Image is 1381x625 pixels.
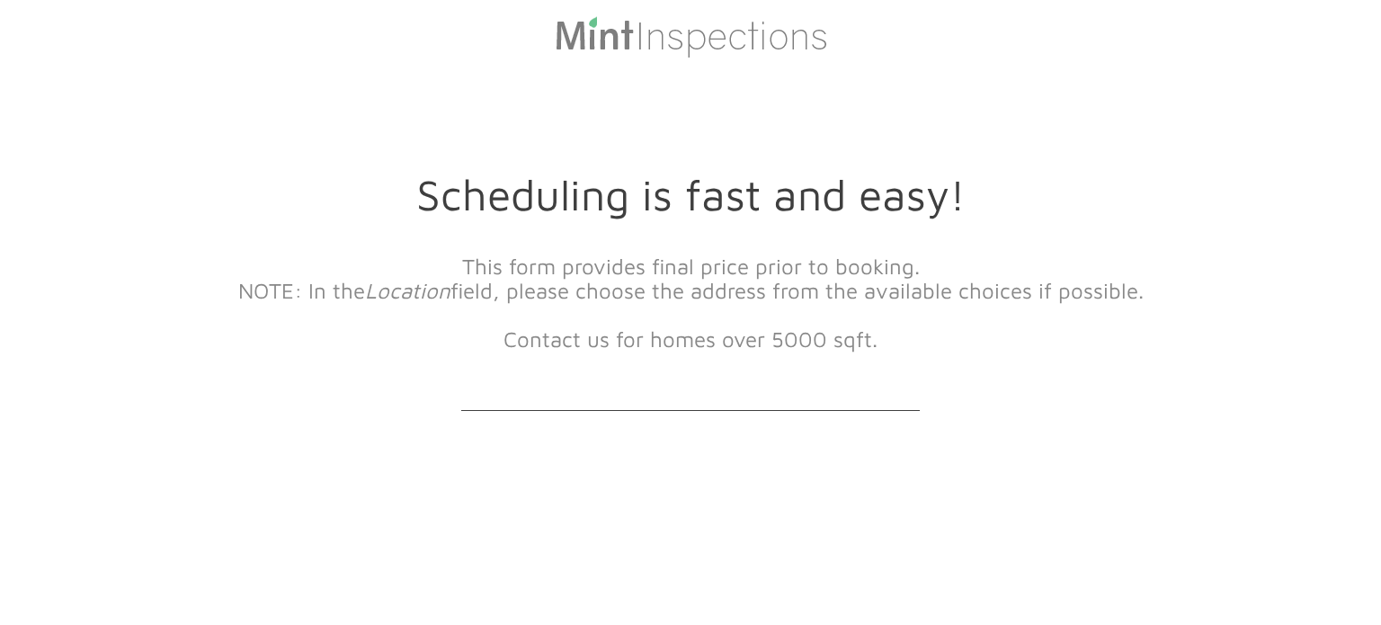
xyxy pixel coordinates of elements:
font: This form provides final price prior to booking. [462,254,920,279]
em: Location [365,278,450,303]
font: Scheduling is fast and easy! [416,169,966,219]
font: NOTE: In the field, please choose the address from the available choices if possible. ​Contact us... [238,278,1144,352]
img: Mint Inspections [554,14,828,58]
div: ​ [232,234,1149,392]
